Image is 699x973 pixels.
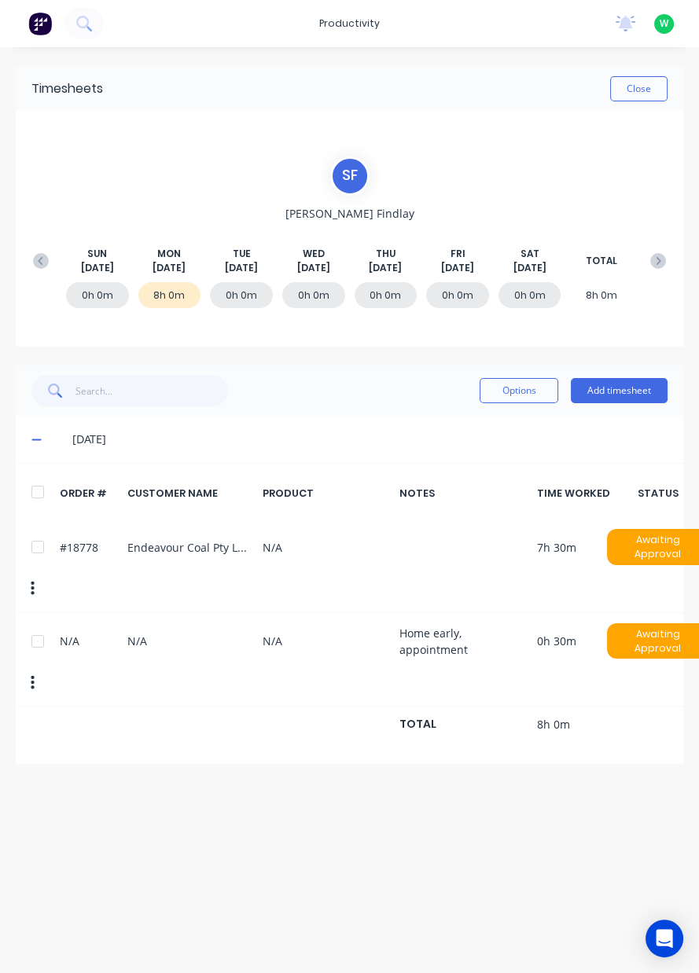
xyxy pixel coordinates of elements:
[648,486,668,501] div: STATUS
[586,254,617,268] span: TOTAL
[81,261,114,275] span: [DATE]
[311,12,388,35] div: productivity
[570,282,633,308] div: 8h 0m
[75,375,229,406] input: Search...
[330,156,370,196] div: S F
[28,12,52,35] img: Factory
[610,76,668,101] button: Close
[72,431,668,448] div: [DATE]
[157,247,181,261] span: MON
[426,282,489,308] div: 0h 0m
[450,247,465,261] span: FRI
[303,247,325,261] span: WED
[263,486,391,501] div: PRODUCT
[399,486,528,501] div: NOTES
[297,261,330,275] span: [DATE]
[31,79,103,98] div: Timesheets
[571,378,668,403] button: Add timesheet
[285,205,414,222] span: [PERSON_NAME] Findlay
[521,247,539,261] span: SAT
[498,282,561,308] div: 0h 0m
[210,282,273,308] div: 0h 0m
[66,282,129,308] div: 0h 0m
[513,261,546,275] span: [DATE]
[87,247,107,261] span: SUN
[138,282,201,308] div: 8h 0m
[127,486,253,501] div: CUSTOMER NAME
[441,261,474,275] span: [DATE]
[282,282,345,308] div: 0h 0m
[225,261,258,275] span: [DATE]
[480,378,558,403] button: Options
[355,282,418,308] div: 0h 0m
[646,920,683,957] div: Open Intercom Messenger
[233,247,251,261] span: TUE
[153,261,186,275] span: [DATE]
[537,486,639,501] div: TIME WORKED
[60,486,119,501] div: ORDER #
[376,247,395,261] span: THU
[660,17,668,31] span: W
[369,261,402,275] span: [DATE]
